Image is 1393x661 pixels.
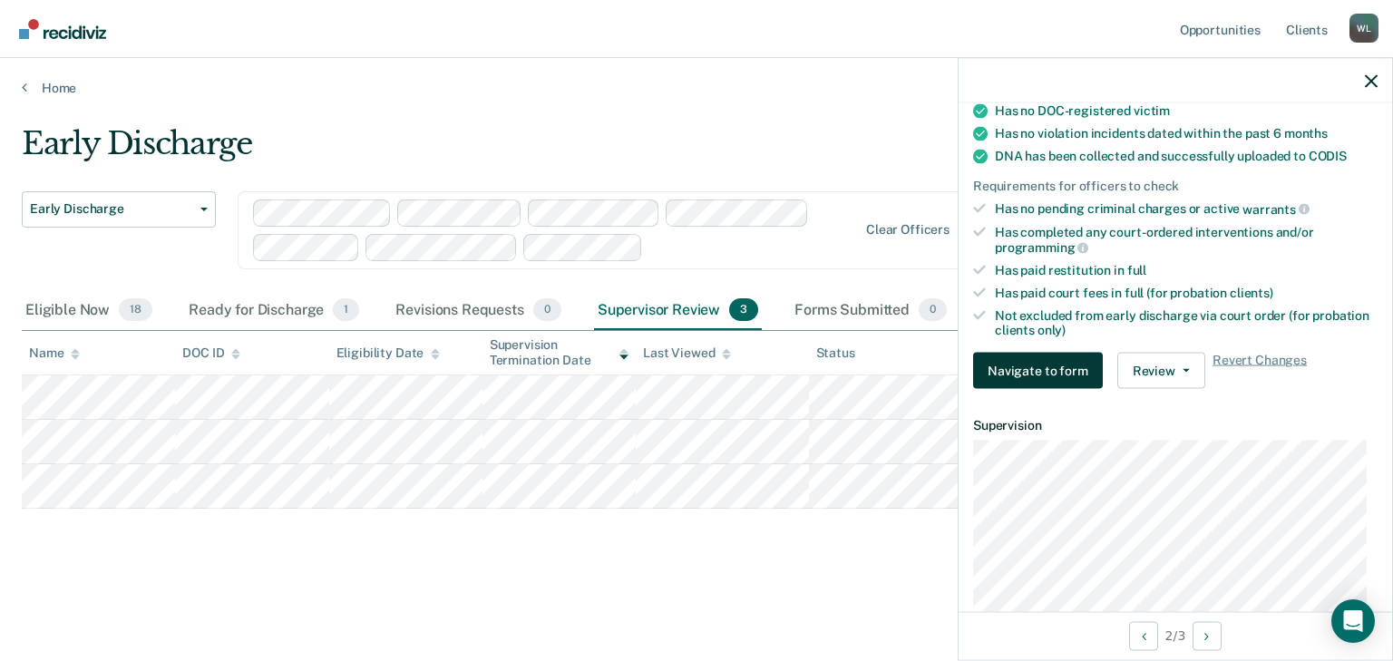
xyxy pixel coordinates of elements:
[973,418,1378,433] dt: Supervision
[336,345,441,361] div: Eligibility Date
[1349,14,1378,43] button: Profile dropdown button
[1242,201,1310,216] span: warrants
[995,262,1378,277] div: Has paid restitution in
[643,345,731,361] div: Last Viewed
[1134,103,1170,118] span: victim
[594,291,763,331] div: Supervisor Review
[1117,353,1205,389] button: Review
[816,345,855,361] div: Status
[973,353,1103,389] button: Navigate to form
[119,298,152,322] span: 18
[995,224,1378,255] div: Has completed any court-ordered interventions and/or
[995,149,1378,164] div: DNA has been collected and successfully uploaded to
[959,611,1392,659] div: 2 / 3
[1129,621,1158,650] button: Previous Opportunity
[1037,323,1066,337] span: only)
[995,307,1378,338] div: Not excluded from early discharge via court order (for probation clients
[1331,599,1375,643] div: Open Intercom Messenger
[22,291,156,331] div: Eligible Now
[19,19,106,39] img: Recidiviz
[1193,621,1222,650] button: Next Opportunity
[30,201,193,217] span: Early Discharge
[533,298,561,322] span: 0
[333,298,359,322] span: 1
[919,298,947,322] span: 0
[1213,353,1307,389] span: Revert Changes
[995,285,1378,300] div: Has paid court fees in full (for probation
[995,126,1378,141] div: Has no violation incidents dated within the past 6
[995,103,1378,119] div: Has no DOC-registered
[185,291,363,331] div: Ready for Discharge
[973,179,1378,194] div: Requirements for officers to check
[866,222,950,238] div: Clear officers
[791,291,950,331] div: Forms Submitted
[729,298,758,322] span: 3
[392,291,564,331] div: Revisions Requests
[1349,14,1378,43] div: W L
[1230,285,1273,299] span: clients)
[1309,149,1347,163] span: CODIS
[995,240,1088,255] span: programming
[490,337,628,368] div: Supervision Termination Date
[22,125,1067,177] div: Early Discharge
[29,345,80,361] div: Name
[973,353,1110,389] a: Navigate to form link
[22,80,1371,96] a: Home
[182,345,240,361] div: DOC ID
[995,200,1378,217] div: Has no pending criminal charges or active
[1284,126,1328,141] span: months
[1127,262,1146,277] span: full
